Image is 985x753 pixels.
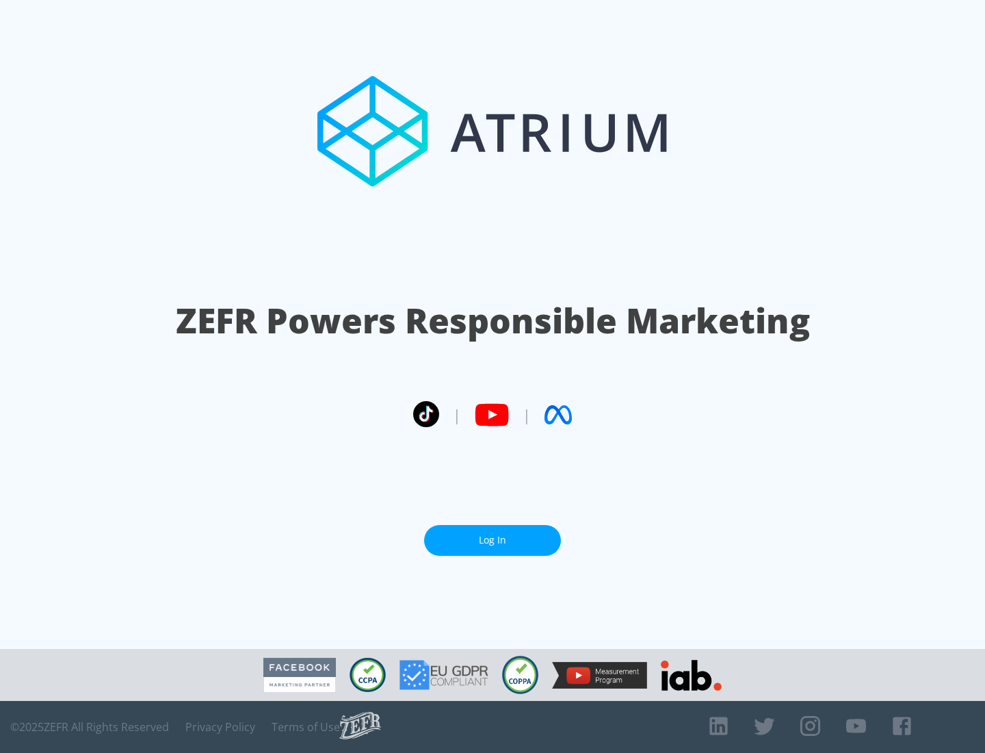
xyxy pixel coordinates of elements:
span: | [453,405,461,425]
img: GDPR Compliant [399,660,488,690]
img: Facebook Marketing Partner [263,658,336,693]
a: Privacy Policy [185,720,255,734]
img: COPPA Compliant [502,656,538,694]
a: Terms of Use [272,720,340,734]
img: IAB [661,660,722,691]
h1: ZEFR Powers Responsible Marketing [176,297,810,344]
a: Log In [424,525,561,556]
span: © 2025 ZEFR All Rights Reserved [10,720,169,734]
img: CCPA Compliant [350,658,386,692]
img: YouTube Measurement Program [552,662,647,689]
span: | [523,405,531,425]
